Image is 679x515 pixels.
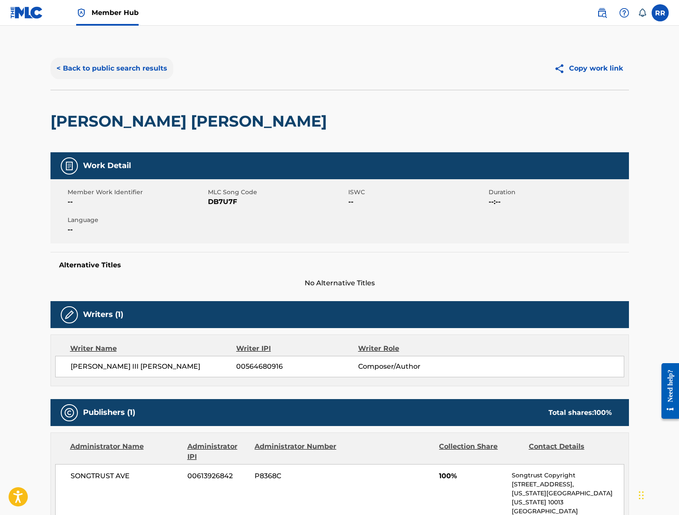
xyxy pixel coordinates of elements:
img: search [597,8,607,18]
div: Writer IPI [236,343,358,354]
span: -- [348,197,486,207]
span: 100% [439,471,505,481]
img: Top Rightsholder [76,8,86,18]
h5: Publishers (1) [83,408,135,417]
div: Contact Details [529,441,612,462]
iframe: Chat Widget [636,474,679,515]
span: DB7U7F [208,197,346,207]
span: -- [68,197,206,207]
img: Publishers [64,408,74,418]
iframe: Resource Center [655,357,679,426]
p: [STREET_ADDRESS], [512,480,623,489]
button: Copy work link [548,58,629,79]
div: Writer Name [70,343,237,354]
p: [US_STATE][GEOGRAPHIC_DATA][US_STATE] 10013 [512,489,623,507]
img: Work Detail [64,161,74,171]
span: 100 % [594,408,612,417]
div: User Menu [652,4,669,21]
a: Public Search [593,4,611,21]
img: help [619,8,629,18]
div: Help [616,4,633,21]
h5: Work Detail [83,161,131,171]
span: SONGTRUST AVE [71,471,181,481]
span: [PERSON_NAME] III [PERSON_NAME] [71,361,237,372]
button: < Back to public search results [50,58,173,79]
div: Total shares: [549,408,612,418]
div: Administrator Number [255,441,338,462]
img: MLC Logo [10,6,43,19]
span: Member Work Identifier [68,188,206,197]
span: Duration [489,188,627,197]
span: 00564680916 [236,361,358,372]
span: --:-- [489,197,627,207]
div: Administrator Name [70,441,181,462]
div: Drag [639,482,644,508]
h5: Alternative Titles [59,261,620,269]
div: Collection Share [439,441,522,462]
div: Administrator IPI [187,441,248,462]
div: Writer Role [358,343,469,354]
span: Composer/Author [358,361,469,372]
span: No Alternative Titles [50,278,629,288]
span: ISWC [348,188,486,197]
span: P8368C [255,471,338,481]
div: Notifications [638,9,646,17]
span: 00613926842 [187,471,248,481]
span: -- [68,225,206,235]
span: Language [68,216,206,225]
span: Member Hub [92,8,139,18]
img: Copy work link [554,63,569,74]
p: Songtrust Copyright [512,471,623,480]
span: MLC Song Code [208,188,346,197]
img: Writers [64,310,74,320]
h2: [PERSON_NAME] [PERSON_NAME] [50,112,331,131]
h5: Writers (1) [83,310,123,320]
